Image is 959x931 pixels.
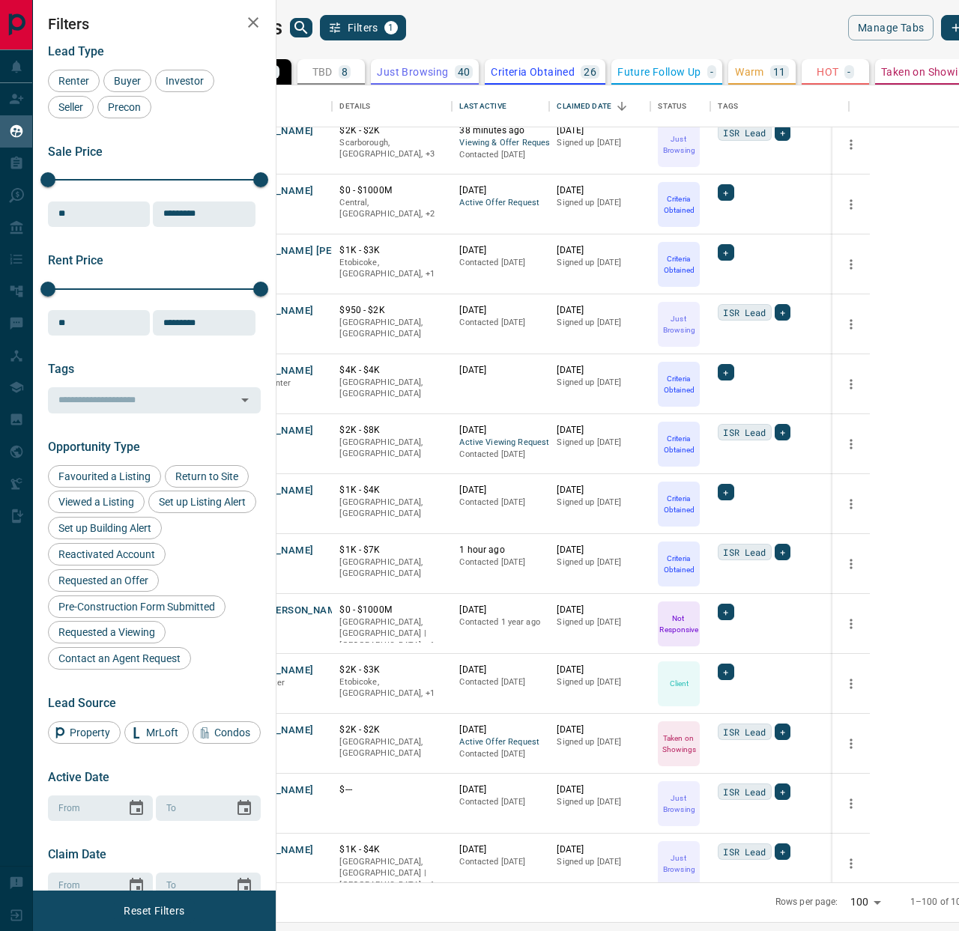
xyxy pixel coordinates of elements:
[723,545,766,559] span: ISR Lead
[844,891,886,913] div: 100
[459,544,542,557] p: 1 hour ago
[557,317,643,329] p: Signed up [DATE]
[491,67,575,77] p: Criteria Obtained
[48,569,159,592] div: Requested an Offer
[48,96,94,118] div: Seller
[459,783,542,796] p: [DATE]
[48,696,116,710] span: Lead Source
[459,304,542,317] p: [DATE]
[659,253,698,276] p: Criteria Obtained
[193,721,261,744] div: Condos
[780,784,785,799] span: +
[557,85,611,127] div: Claimed Date
[775,783,790,800] div: +
[780,425,785,440] span: +
[723,784,766,799] span: ISR Lead
[48,721,121,744] div: Property
[557,843,643,856] p: [DATE]
[459,796,542,808] p: Contacted [DATE]
[229,871,259,901] button: Choose date
[48,70,100,92] div: Renter
[339,317,444,340] p: [GEOGRAPHIC_DATA], [GEOGRAPHIC_DATA]
[342,67,348,77] p: 8
[459,449,542,461] p: Contacted [DATE]
[557,244,643,257] p: [DATE]
[718,484,733,500] div: +
[53,101,88,113] span: Seller
[840,313,862,336] button: more
[780,125,785,140] span: +
[141,727,184,739] span: MrLoft
[53,574,154,586] span: Requested an Offer
[780,305,785,320] span: +
[780,545,785,559] span: +
[557,424,643,437] p: [DATE]
[235,244,394,258] button: [PERSON_NAME] [PERSON_NAME]
[339,856,444,891] p: Vaughan
[48,847,106,861] span: Claim Date
[339,616,444,652] p: Vaughan
[339,364,444,377] p: $4K - $4K
[339,604,444,616] p: $0 - $1000M
[840,373,862,395] button: more
[459,497,542,509] p: Contacted [DATE]
[723,185,728,200] span: +
[840,553,862,575] button: more
[775,544,790,560] div: +
[775,124,790,141] div: +
[780,844,785,859] span: +
[557,604,643,616] p: [DATE]
[53,548,160,560] span: Reactivated Account
[557,856,643,868] p: Signed up [DATE]
[840,433,862,455] button: more
[48,770,109,784] span: Active Date
[659,433,698,455] p: Criteria Obtained
[775,304,790,321] div: +
[459,724,542,736] p: [DATE]
[840,493,862,515] button: more
[817,67,838,77] p: HOT
[459,184,542,197] p: [DATE]
[659,493,698,515] p: Criteria Obtained
[48,647,191,670] div: Contact an Agent Request
[339,257,444,280] p: Toronto
[718,244,733,261] div: +
[459,317,542,329] p: Contacted [DATE]
[718,364,733,380] div: +
[557,664,643,676] p: [DATE]
[459,124,542,137] p: 38 minutes ago
[459,484,542,497] p: [DATE]
[155,70,214,92] div: Investor
[584,67,596,77] p: 26
[48,440,140,454] span: Opportunity Type
[723,125,766,140] span: ISR Lead
[339,843,444,856] p: $1K - $4K
[459,137,542,150] span: Viewing & Offer Request
[53,652,186,664] span: Contact an Agent Request
[659,553,698,575] p: Criteria Obtained
[339,304,444,317] p: $950 - $2K
[710,85,849,127] div: Tags
[48,517,162,539] div: Set up Building Alert
[611,96,632,117] button: Sort
[339,85,370,127] div: Details
[103,101,146,113] span: Precon
[773,67,786,77] p: 11
[658,85,686,127] div: Status
[557,724,643,736] p: [DATE]
[710,67,713,77] p: -
[452,85,549,127] div: Last Active
[209,727,255,739] span: Condos
[557,257,643,269] p: Signed up [DATE]
[459,244,542,257] p: [DATE]
[557,616,643,628] p: Signed up [DATE]
[650,85,710,127] div: Status
[459,149,542,161] p: Contacted [DATE]
[339,484,444,497] p: $1K - $4K
[103,70,151,92] div: Buyer
[557,197,643,209] p: Signed up [DATE]
[339,676,444,700] p: Toronto
[339,124,444,137] p: $2K - $2K
[459,437,542,449] span: Active Viewing Request
[723,305,766,320] span: ISR Lead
